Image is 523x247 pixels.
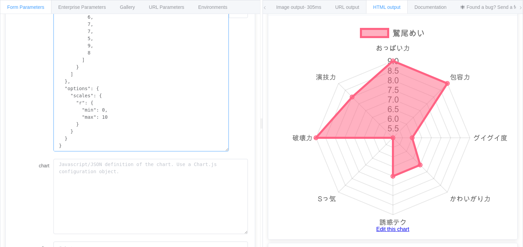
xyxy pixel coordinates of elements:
[13,159,53,172] label: chart
[373,4,400,10] span: HTML output
[7,4,44,10] span: Form Parameters
[198,4,227,10] span: Environments
[149,4,184,10] span: URL Parameters
[58,4,106,10] span: Enterprise Parameters
[275,226,510,232] a: Edit this chart
[304,4,321,10] span: - 305ms
[120,4,135,10] span: Gallery
[414,4,446,10] span: Documentation
[276,4,321,10] span: Image output
[335,4,359,10] span: URL output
